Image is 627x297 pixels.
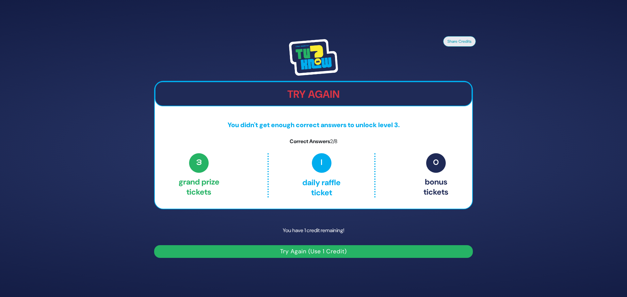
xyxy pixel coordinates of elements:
p: You have 1 credit remaining! [154,221,473,240]
span: 2/8 [330,138,337,145]
img: Tournament Logo [289,39,338,76]
p: Bonus tickets [424,153,448,198]
span: 1 [312,153,331,173]
button: Share Credits [443,36,476,47]
p: Daily Raffle ticket [282,153,360,198]
span: 3 [189,153,209,173]
button: Try Again (Use 1 Credit) [154,245,473,258]
span: 0 [426,153,446,173]
h2: Try Again [155,88,472,100]
p: You didn't get enough correct answers to unlock level 3. [155,120,472,130]
p: Grand Prize tickets [179,153,219,198]
p: Correct Answers [155,138,472,145]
